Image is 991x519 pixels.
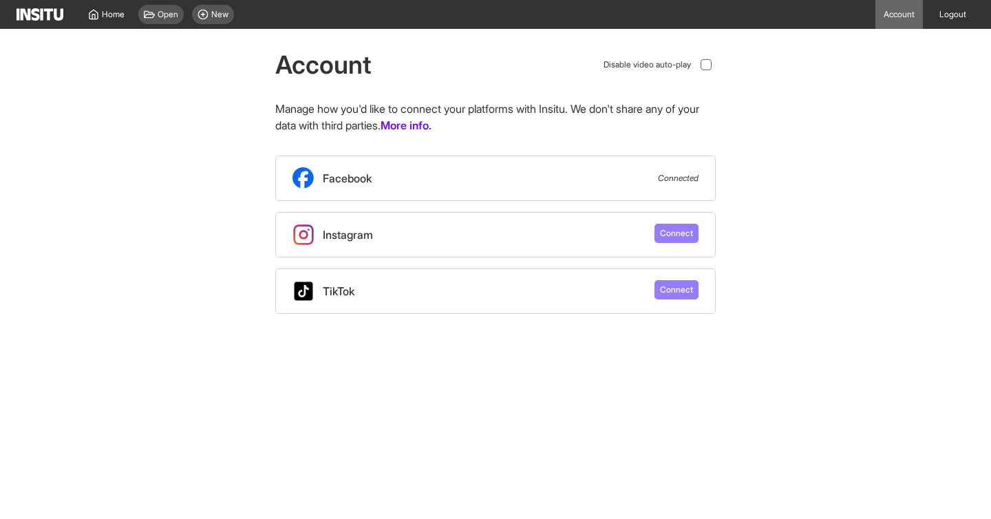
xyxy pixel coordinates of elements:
[275,100,716,134] p: Manage how you'd like to connect your platforms with Insitu. We don't share any of your data with...
[323,283,354,299] span: TikTok
[654,280,699,299] button: Connect
[102,9,125,20] span: Home
[654,224,699,243] button: Connect
[323,170,372,187] span: Facebook
[158,9,178,20] span: Open
[381,117,431,134] a: More info.
[323,226,373,243] span: Instagram
[660,284,693,295] span: Connect
[17,8,63,21] img: Logo
[211,9,228,20] span: New
[275,51,372,78] h1: Account
[658,173,699,184] span: Connected
[660,228,693,239] span: Connect
[604,59,691,70] span: Disable video auto-play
